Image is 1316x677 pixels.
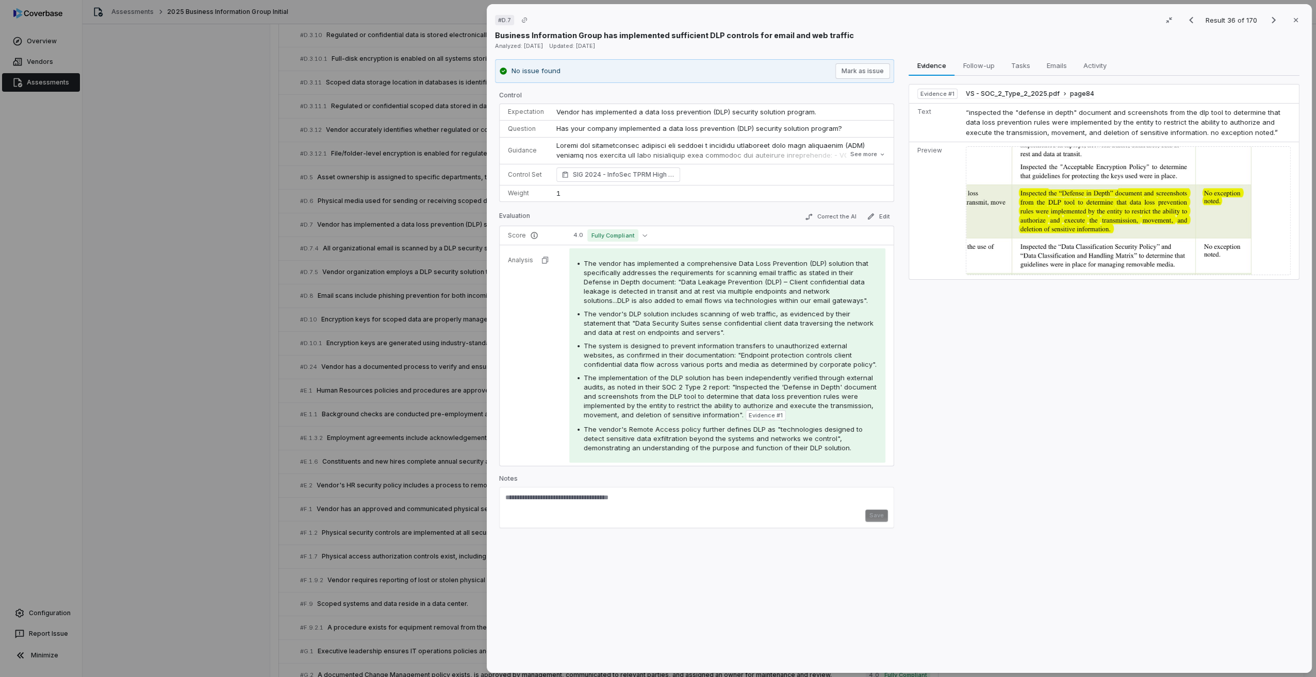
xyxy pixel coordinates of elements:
[959,59,999,72] span: Follow-up
[508,189,544,197] p: Weight
[556,141,885,261] p: Loremi dol sitametconsec adipisci eli seddoei t incididu utlaboreet dolo magn aliquaenim (ADM) ve...
[920,90,955,98] span: Evidence # 1
[495,30,854,41] p: Business Information Group has implemented sufficient DLP controls for email and web traffic
[909,142,962,280] td: Preview
[587,229,638,242] span: Fully Compliant
[556,189,561,197] span: 1
[584,310,874,336] span: The vendor's DLP solution includes scanning of web traffic, as evidenced by their statement that ...
[1007,59,1034,72] span: Tasks
[549,42,595,49] span: Updated: [DATE]
[584,259,868,304] span: The vendor has implemented a comprehensive Data Loss Prevention (DLP) solution that specifically ...
[749,411,783,419] span: Evidence # 1
[508,125,544,133] p: Question
[584,342,877,368] span: The system is designed to prevent information transfers to unauthorized external websites, as con...
[556,124,842,132] span: Has your company implemented a data loss prevention (DLP) security solution program?
[847,145,889,164] button: See more
[515,11,534,29] button: Copy link
[966,146,1291,275] img: 593044c69e9c41349d49885b9edabcd2_original.jpg_w1200.jpg
[584,374,877,419] span: The implementation of the DLP solution has been independently verified through external audits, a...
[863,210,894,223] button: Edit
[512,66,561,76] p: No issue found
[495,42,543,49] span: Analyzed: [DATE]
[508,231,557,240] p: Score
[499,91,894,104] p: Control
[1043,59,1071,72] span: Emails
[584,425,863,452] span: The vendor's Remote Access policy further defines DLP as "technologies designed to detect sensiti...
[498,16,511,24] span: # D.7
[909,103,962,142] td: Text
[508,256,533,264] p: Analysis
[508,146,544,155] p: Guidance
[801,211,861,223] button: Correct the AI
[508,171,544,179] p: Control Set
[1181,14,1202,26] button: Previous result
[573,170,675,180] span: SIG 2024 - InfoSec TPRM High Framework
[499,212,530,224] p: Evaluation
[835,63,890,79] button: Mark as issue
[508,108,544,116] p: Expectation
[1079,59,1111,72] span: Activity
[1070,90,1094,98] span: page 84
[966,90,1060,98] span: VS - SOC_2_Type_2_2025.pdf
[1263,14,1284,26] button: Next result
[569,229,651,242] button: 4.0Fully Compliant
[966,90,1094,98] button: VS - SOC_2_Type_2_2025.pdfpage84
[1206,14,1259,26] p: Result 36 of 170
[966,108,1280,137] span: “inspected the "defense in depth" document and screenshots from the dlp tool to determine that da...
[556,108,816,116] span: Vendor has implemented a data loss prevention (DLP) security solution program.
[913,59,950,72] span: Evidence
[499,475,894,487] p: Notes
